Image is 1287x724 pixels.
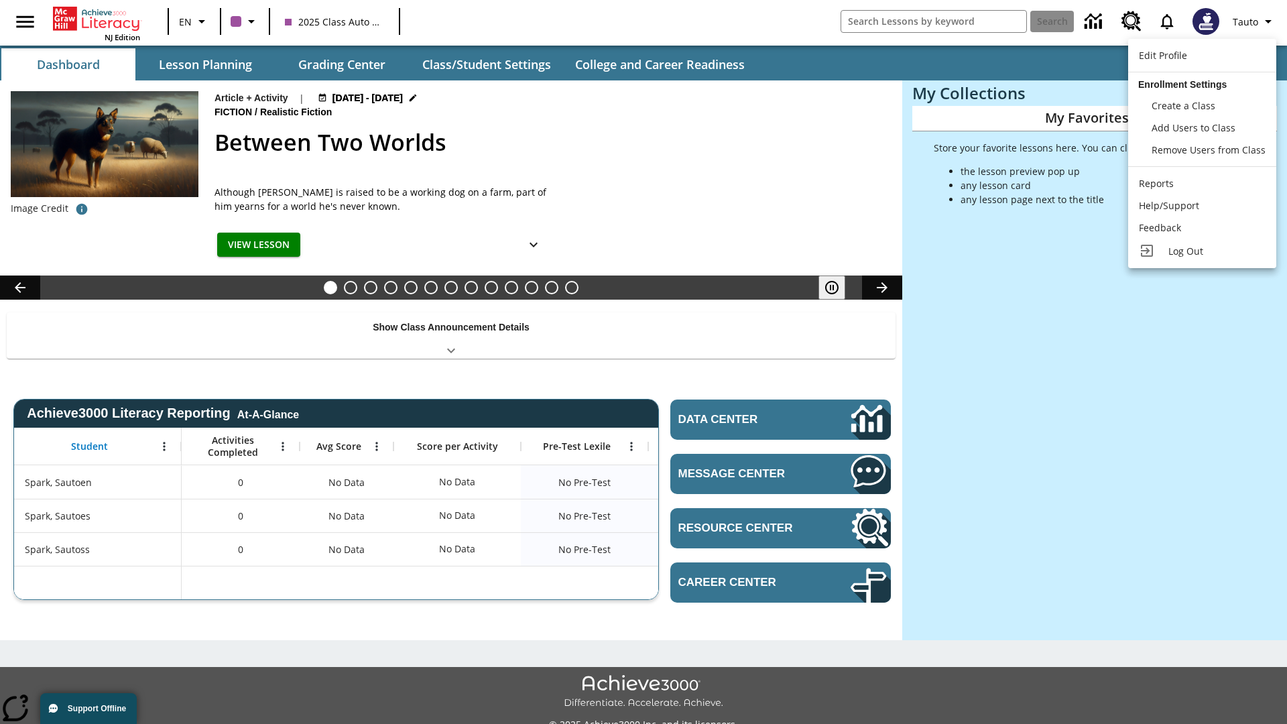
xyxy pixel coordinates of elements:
body: Maximum 600 characters Press Escape to exit toolbar Press Alt + F10 to reach toolbar [11,11,454,25]
span: Remove Users from Class [1152,143,1266,156]
span: Log Out [1168,245,1203,257]
span: Add Users to Class [1152,121,1235,134]
span: Edit Profile [1139,49,1187,62]
span: Feedback [1139,221,1181,234]
span: Create a Class [1152,99,1215,112]
span: Help/Support [1139,199,1199,212]
span: Reports [1139,177,1174,190]
span: Enrollment Settings [1138,79,1227,90]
